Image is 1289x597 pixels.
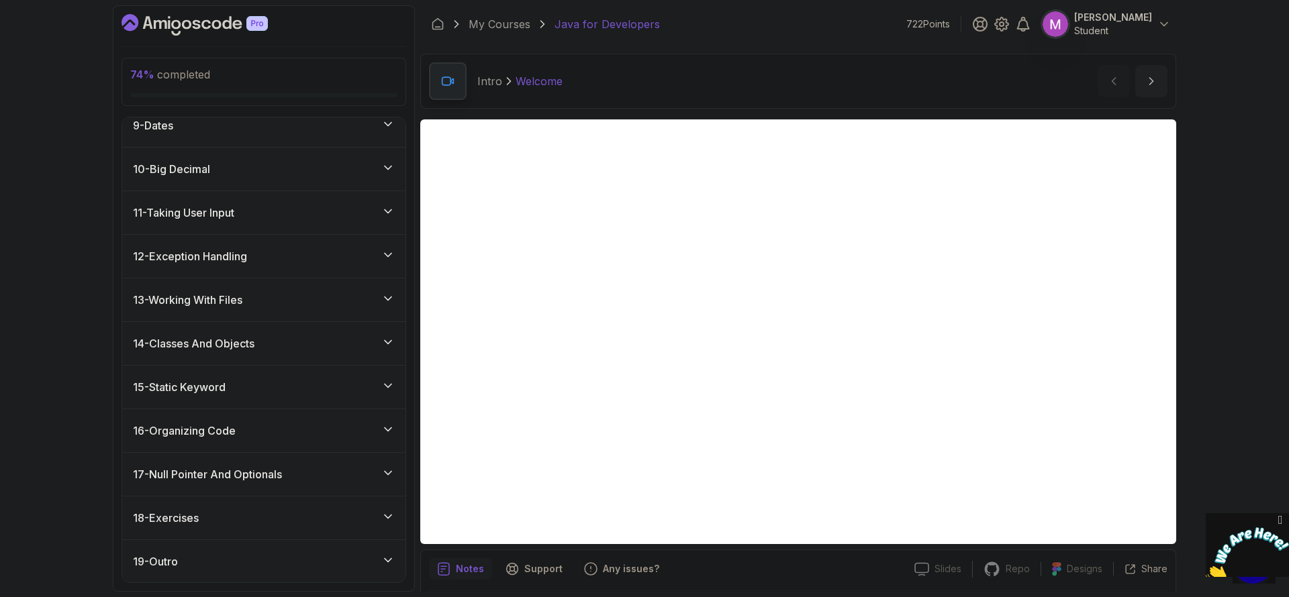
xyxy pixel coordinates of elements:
button: notes button [429,558,492,580]
button: 9-Dates [122,104,405,147]
span: 74 % [130,68,154,81]
button: user profile image[PERSON_NAME]Student [1042,11,1171,38]
p: Notes [456,562,484,576]
p: Slides [935,562,961,576]
button: Feedback button [576,558,667,580]
p: 722 Points [906,17,950,31]
h3: 16 - Organizing Code [133,423,236,439]
a: Dashboard [122,14,299,36]
a: My Courses [469,16,530,32]
p: Any issues? [603,562,659,576]
button: 10-Big Decimal [122,148,405,191]
h3: 9 - Dates [133,117,173,133]
h3: 11 - Taking User Input [133,205,234,221]
button: previous content [1098,65,1130,97]
p: Support [524,562,563,576]
span: completed [130,68,210,81]
button: Share [1113,562,1167,576]
button: 18-Exercises [122,496,405,539]
h3: 18 - Exercises [133,510,199,526]
h3: 15 - Static Keyword [133,379,226,395]
button: 19-Outro [122,540,405,583]
a: Dashboard [431,17,444,31]
h3: 14 - Classes And Objects [133,335,254,351]
button: 12-Exception Handling [122,235,405,278]
button: 11-Taking User Input [122,191,405,234]
p: Share [1141,562,1167,576]
button: 16-Organizing Code [122,409,405,452]
p: Designs [1067,562,1102,576]
h3: 10 - Big Decimal [133,161,210,177]
p: [PERSON_NAME] [1074,11,1152,24]
button: 15-Static Keyword [122,366,405,409]
p: Intro [477,73,502,89]
button: next content [1135,65,1167,97]
h3: 17 - Null Pointer And Optionals [133,466,282,482]
p: Repo [1006,562,1030,576]
h3: 13 - Working With Files [133,292,242,308]
button: 13-Working With Files [122,278,405,321]
iframe: chat widget [1206,513,1289,577]
button: 17-Null Pointer And Optionals [122,453,405,496]
h3: 12 - Exception Handling [133,248,247,264]
p: Java for Developers [555,16,660,32]
button: Support button [497,558,571,580]
button: 14-Classes And Objects [122,322,405,365]
p: Student [1074,24,1152,38]
img: user profile image [1043,11,1068,37]
p: Welcome [516,73,563,89]
h3: 19 - Outro [133,553,178,569]
iframe: 1 - Hi [420,119,1176,544]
